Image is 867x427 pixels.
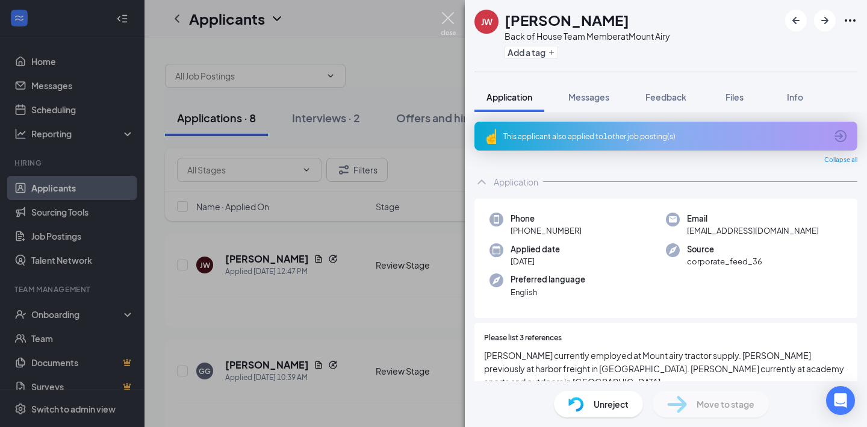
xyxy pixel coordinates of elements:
svg: Ellipses [843,13,857,28]
span: Collapse all [824,155,857,165]
span: Messages [568,92,609,102]
svg: Plus [548,49,555,56]
span: [DATE] [511,255,560,267]
span: Source [687,243,762,255]
span: Files [726,92,744,102]
span: corporate_feed_36 [687,255,762,267]
svg: ChevronUp [474,175,489,189]
div: This applicant also applied to 1 other job posting(s) [503,131,826,142]
span: Email [687,213,819,225]
div: JW [481,16,493,28]
button: ArrowLeftNew [785,10,807,31]
h1: [PERSON_NAME] [505,10,629,30]
span: Applied date [511,243,560,255]
svg: ArrowRight [818,13,832,28]
span: Please list 3 references [484,332,562,344]
span: Phone [511,213,582,225]
span: Move to stage [697,397,754,411]
span: Info [787,92,803,102]
span: Preferred language [511,273,585,285]
svg: ArrowCircle [833,129,848,143]
span: [PHONE_NUMBER] [511,225,582,237]
svg: ArrowLeftNew [789,13,803,28]
span: Application [486,92,532,102]
div: Open Intercom Messenger [826,386,855,415]
span: Feedback [645,92,686,102]
button: PlusAdd a tag [505,46,558,58]
div: Back of House Team Member at Mount Airy [505,30,670,42]
span: Unreject [594,397,629,411]
div: Application [494,176,538,188]
span: [EMAIL_ADDRESS][DOMAIN_NAME] [687,225,819,237]
span: English [511,286,585,298]
button: ArrowRight [814,10,836,31]
span: [PERSON_NAME] currently employed at Mount airy tractor supply. [PERSON_NAME] previously at harbor... [484,349,848,388]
